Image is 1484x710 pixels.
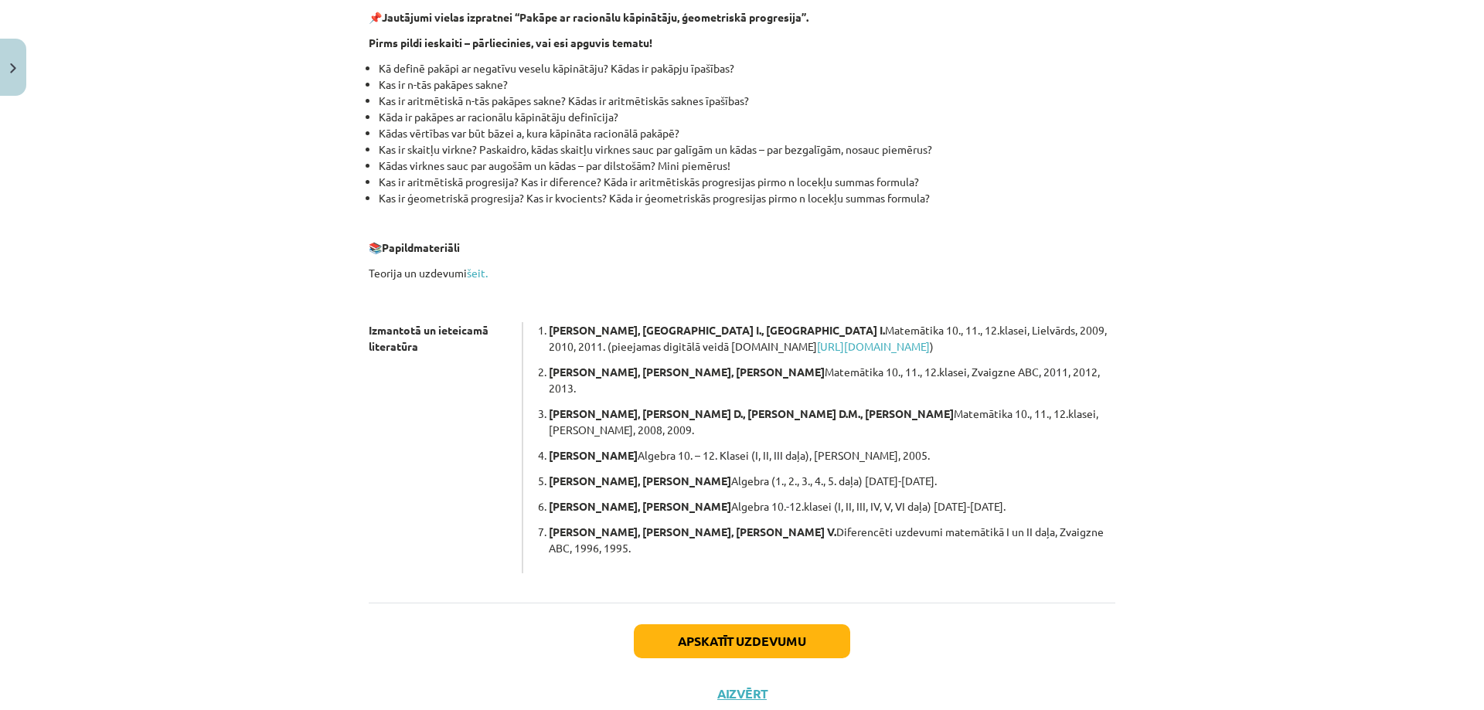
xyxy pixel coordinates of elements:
p: Algebra 10.-12.klasei (I, II, III, IV, V, VI daļa) [DATE]-[DATE]. [549,498,1115,515]
a: [URL][DOMAIN_NAME] [817,339,930,353]
li: Kas ir aritmētiskā progresija? Kas ir diference? Kāda ir aritmētiskās progresijas pirmo n locekļu... [379,174,1115,190]
li: Kāda ir pakāpes ar racionālu kāpinātāju definīcija? [379,109,1115,125]
b: [PERSON_NAME], [PERSON_NAME], [PERSON_NAME] V. [549,525,836,538]
li: Kādas vērtības var būt bāzei a, kura kāpināta racionālā pakāpē? [379,125,1115,141]
p: Teorija un uzdevumi [369,265,1115,281]
b: [PERSON_NAME], [PERSON_NAME] [549,499,731,513]
p: Algebra 10. – 12. Klasei (I, II, III daļa), [PERSON_NAME], 2005. [549,447,1115,464]
b: [PERSON_NAME] [549,448,638,462]
li: Kas ir ģeometriskā progresija? Kas ir kvocients? Kāda ir ģeometriskās progresijas pirmo n locekļu... [379,190,1115,206]
b: Jautājumi vielas izpratnei “Pakāpe ar racionālu kāpinātāju, ģeometriskā progresija”. [382,10,808,24]
img: icon-close-lesson-0947bae3869378f0d4975bcd49f059093ad1ed9edebbc8119c70593378902aed.svg [10,63,16,73]
a: šeit. [467,266,488,280]
li: Kas ir n-tās pakāpes sakne? [379,76,1115,93]
button: Aizvērt [713,686,771,702]
p: Matemātika 10., 11., 12.klasei, Zvaigzne ABC, 2011, 2012, 2013. [549,364,1115,396]
li: Kas ir skaitļu virkne? Paskaidro, kādas skaitļu virknes sauc par galīgām un kādas – par bezgalīgā... [379,141,1115,158]
b: [PERSON_NAME], [PERSON_NAME] [549,474,731,487]
button: Apskatīt uzdevumu [634,624,850,658]
p: Algebra (1., 2., 3., 4., 5. daļa) [DATE]-[DATE]. [549,473,1115,489]
p: 📌 [369,9,1115,25]
p: Matemātika 10., 11., 12.klasei, Lielvārds, 2009, 2010, 2011. (pieejamas digitālā veidā [DOMAIN_NA... [549,322,1115,355]
li: Kādas virknes sauc par augošām un kādas – par dilstošām? Mini piemērus! [379,158,1115,174]
b: Papildmateriāli [382,240,460,254]
b: [PERSON_NAME], [PERSON_NAME], [PERSON_NAME] [549,365,825,379]
p: Matemātika 10., 11., 12.klasei, [PERSON_NAME], 2008, 2009. [549,406,1115,438]
strong: Izmantotā un ieteicamā literatūra [369,323,488,353]
li: Kas ir aritmētiskā n-tās pakāpes sakne? Kādas ir aritmētiskās saknes īpašības? [379,93,1115,109]
b: [PERSON_NAME], [GEOGRAPHIC_DATA] I., [GEOGRAPHIC_DATA] I. [549,323,885,337]
b: [PERSON_NAME], [PERSON_NAME] D., [PERSON_NAME] D.M., [PERSON_NAME] [549,406,954,420]
p: Diferencēti uzdevumi matemātikā I un II daļa, Zvaigzne ABC, 1996, 1995. [549,524,1115,556]
p: 📚 [369,239,1115,256]
b: Pirms pildi ieskaiti – pārliecinies, vai esi apguvis tematu! [369,36,652,49]
li: Kā definē pakāpi ar negatīvu veselu kāpinātāju? Kādas ir pakāpju īpašības? [379,60,1115,76]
